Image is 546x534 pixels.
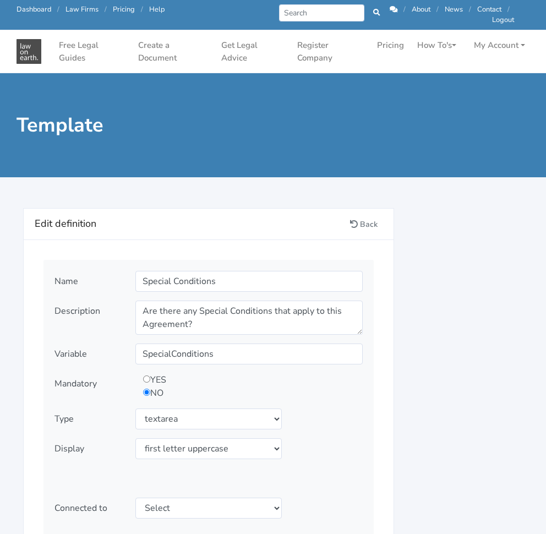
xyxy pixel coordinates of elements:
textarea: Are there any Special Conditions that apply to this Agreement? [135,301,363,335]
a: How To's [413,35,461,56]
h4: Edit definition [35,215,345,233]
span: / [403,4,406,14]
span: / [436,4,439,14]
a: Logout [492,15,514,25]
input: Variable name [135,344,363,364]
div: Connected to [47,498,128,519]
h1: Template [17,113,265,138]
span: / [141,4,143,14]
a: Free Legal Guides [54,35,129,68]
a: Dashboard [17,4,51,14]
a: Get Legal Advice [217,35,288,68]
a: News [445,4,463,14]
a: About [412,4,430,14]
span: / [507,4,510,14]
div: Mandatory [47,373,128,400]
span: / [57,4,59,14]
div: YES NO [135,373,306,400]
input: Search [279,4,364,21]
a: Pricing [113,4,135,14]
span: / [469,4,471,14]
img: Law On Earth [17,39,41,64]
div: Display [47,438,128,459]
div: Name [47,271,128,292]
a: Law Firms [65,4,99,14]
a: My Account [469,35,529,56]
div: Type [47,408,128,429]
input: Name [135,271,363,292]
a: Create a Document [134,35,212,68]
a: Register Company [293,35,368,68]
a: Pricing [373,35,408,56]
a: Back [345,216,383,233]
a: Contact [477,4,501,14]
div: Description [47,301,128,335]
div: Variable [47,344,128,364]
a: Help [149,4,165,14]
span: / [105,4,107,14]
